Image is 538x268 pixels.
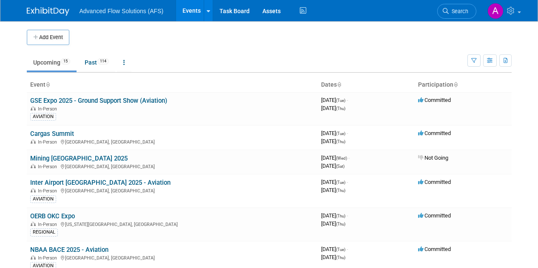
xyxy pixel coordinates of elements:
a: Sort by Start Date [337,81,341,88]
span: - [347,179,348,185]
span: (Tue) [336,247,345,252]
img: In-Person Event [31,188,36,192]
a: Cargas Summit [30,130,74,138]
a: Sort by Participation Type [453,81,458,88]
span: [DATE] [321,97,348,103]
a: Sort by Event Name [46,81,50,88]
span: [DATE] [321,254,345,260]
span: (Tue) [336,131,345,136]
span: In-Person [38,188,60,194]
th: Event [27,78,318,92]
a: Past114 [78,54,115,71]
span: - [347,212,348,219]
img: Alyson Makin [487,3,504,19]
span: (Sat) [336,164,344,169]
span: - [347,130,348,136]
span: (Thu) [336,222,345,226]
span: [DATE] [321,187,345,193]
div: [GEOGRAPHIC_DATA], [GEOGRAPHIC_DATA] [30,187,314,194]
span: (Thu) [336,188,345,193]
span: Committed [418,130,451,136]
a: GSE Expo 2025 - Ground Support Show (Aviation) [30,97,167,104]
img: In-Person Event [31,222,36,226]
span: Search [449,8,468,14]
a: OERB OKC Expo [30,212,75,220]
span: - [347,97,348,103]
span: (Thu) [336,106,345,111]
a: Inter Airport [GEOGRAPHIC_DATA] 2025 - Aviation [30,179,171,186]
div: [GEOGRAPHIC_DATA], [GEOGRAPHIC_DATA] [30,163,314,169]
span: (Thu) [336,255,345,260]
div: REGIONAL [30,229,58,236]
span: Not Going [418,155,448,161]
a: Search [437,4,476,19]
span: [DATE] [321,163,344,169]
span: Committed [418,212,451,219]
span: [DATE] [321,220,345,227]
span: In-Person [38,222,60,227]
span: [DATE] [321,155,350,161]
img: In-Person Event [31,255,36,260]
span: [DATE] [321,138,345,144]
th: Participation [415,78,512,92]
a: Upcoming15 [27,54,77,71]
span: 114 [97,58,109,65]
span: - [347,246,348,252]
span: [DATE] [321,179,348,185]
div: AVIATION [30,195,56,203]
span: Committed [418,97,451,103]
span: [DATE] [321,130,348,136]
span: (Tue) [336,98,345,103]
span: In-Person [38,139,60,145]
span: In-Person [38,255,60,261]
span: (Thu) [336,139,345,144]
button: Add Event [27,30,69,45]
div: AVIATION [30,113,56,121]
span: In-Person [38,164,60,169]
a: NBAA BACE 2025 - Aviation [30,246,108,254]
span: - [348,155,350,161]
div: [GEOGRAPHIC_DATA], [GEOGRAPHIC_DATA] [30,254,314,261]
span: [DATE] [321,105,345,111]
img: In-Person Event [31,139,36,144]
span: In-Person [38,106,60,112]
span: Committed [418,246,451,252]
img: ExhibitDay [27,7,69,16]
span: Committed [418,179,451,185]
img: In-Person Event [31,106,36,110]
a: Mining [GEOGRAPHIC_DATA] 2025 [30,155,128,162]
div: [GEOGRAPHIC_DATA], [GEOGRAPHIC_DATA] [30,138,314,145]
span: [DATE] [321,246,348,252]
span: [DATE] [321,212,348,219]
th: Dates [318,78,415,92]
img: In-Person Event [31,164,36,168]
span: (Tue) [336,180,345,185]
span: (Wed) [336,156,347,161]
span: 15 [61,58,70,65]
div: [US_STATE][GEOGRAPHIC_DATA], [GEOGRAPHIC_DATA] [30,220,314,227]
span: Advanced Flow Solutions (AFS) [80,8,164,14]
span: (Thu) [336,214,345,218]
